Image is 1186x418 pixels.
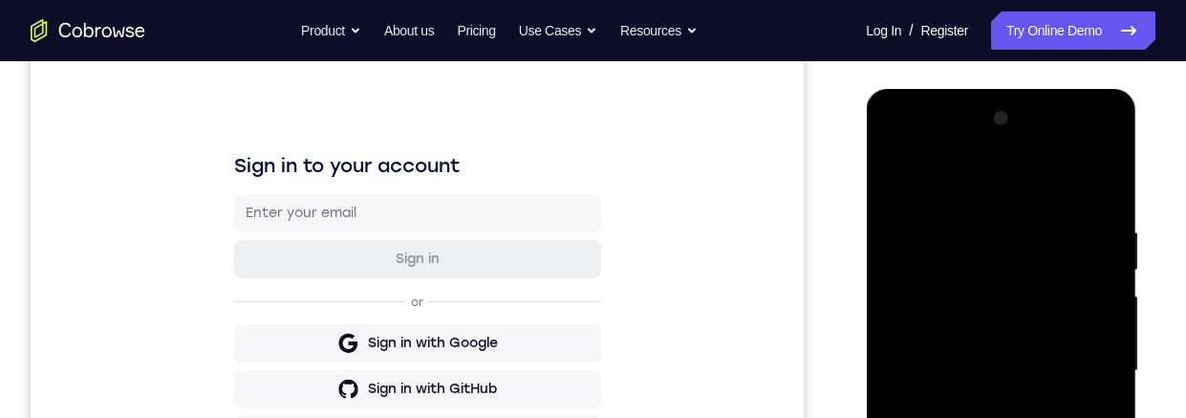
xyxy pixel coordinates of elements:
button: Sign in with Google [204,303,571,341]
button: Use Cases [519,11,597,50]
a: About us [384,11,434,50]
a: Log In [866,11,901,50]
div: Sign in with GitHub [337,359,466,378]
button: Resources [620,11,698,50]
div: Sign in with Google [337,313,467,332]
button: Sign in [204,219,571,257]
a: Register [921,11,968,50]
a: Try Online Demo [991,11,1155,50]
button: Product [301,11,361,50]
button: Sign in with GitHub [204,349,571,387]
a: Pricing [457,11,495,50]
input: Enter your email [215,183,559,202]
p: or [377,274,397,289]
span: / [909,19,913,42]
a: Go to the home page [31,19,145,42]
h1: Sign in to your account [204,131,571,158]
